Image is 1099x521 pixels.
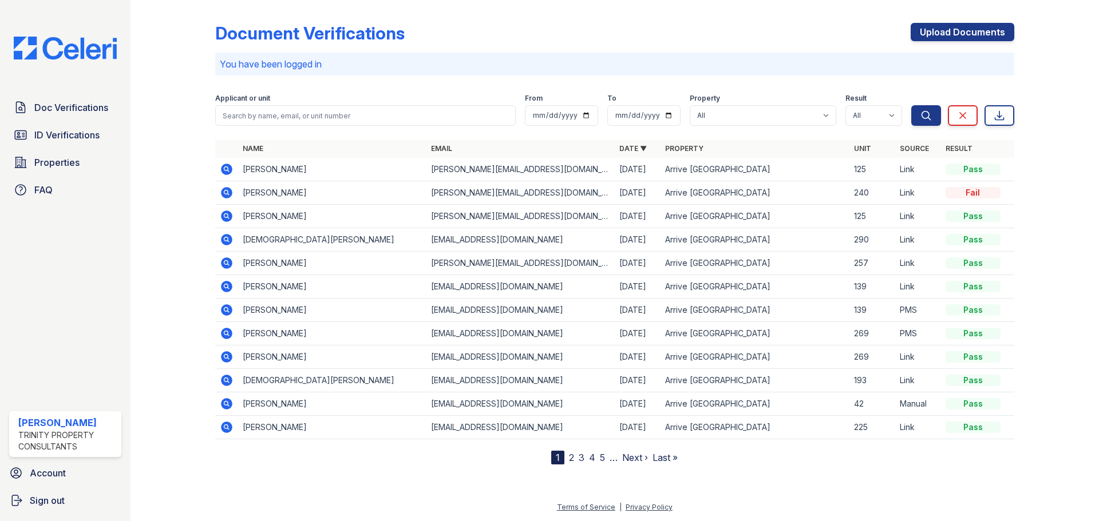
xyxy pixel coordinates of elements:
td: [DATE] [615,158,661,181]
td: [PERSON_NAME] [238,205,426,228]
td: Link [895,345,941,369]
a: Upload Documents [911,23,1014,41]
td: Link [895,158,941,181]
span: ID Verifications [34,128,100,142]
td: [DATE] [615,392,661,416]
td: Arrive [GEOGRAPHIC_DATA] [661,416,849,439]
a: Result [946,144,973,153]
div: Pass [946,375,1001,386]
td: [DATE] [615,228,661,252]
label: Applicant or unit [215,94,270,103]
a: Source [900,144,929,153]
td: 240 [849,181,895,205]
div: Pass [946,421,1001,433]
td: Arrive [GEOGRAPHIC_DATA] [661,322,849,345]
div: [PERSON_NAME] [18,416,117,429]
td: [PERSON_NAME] [238,392,426,416]
td: [PERSON_NAME][EMAIL_ADDRESS][DOMAIN_NAME] [426,205,615,228]
a: Date ▼ [619,144,647,153]
td: [PERSON_NAME] [238,416,426,439]
td: Link [895,275,941,299]
span: Account [30,466,66,480]
a: Unit [854,144,871,153]
td: [EMAIL_ADDRESS][DOMAIN_NAME] [426,416,615,439]
td: Link [895,252,941,275]
td: [PERSON_NAME] [238,345,426,369]
div: Pass [946,257,1001,269]
a: Sign out [5,489,126,512]
label: To [607,94,616,103]
a: Last » [653,452,678,463]
div: Pass [946,304,1001,316]
span: Doc Verifications [34,101,108,114]
a: 3 [579,452,584,463]
td: [DATE] [615,345,661,369]
td: [DATE] [615,275,661,299]
td: 269 [849,345,895,369]
td: Link [895,228,941,252]
div: 1 [551,451,564,464]
td: [DATE] [615,416,661,439]
td: Link [895,181,941,205]
td: [EMAIL_ADDRESS][DOMAIN_NAME] [426,299,615,322]
div: Pass [946,398,1001,409]
td: [PERSON_NAME] [238,158,426,181]
td: 193 [849,369,895,392]
td: Link [895,369,941,392]
a: ID Verifications [9,124,121,146]
label: Result [845,94,867,103]
td: PMS [895,322,941,345]
td: [PERSON_NAME][EMAIL_ADDRESS][DOMAIN_NAME] [426,158,615,181]
td: [DEMOGRAPHIC_DATA][PERSON_NAME] [238,369,426,392]
a: 4 [589,452,595,463]
td: 42 [849,392,895,416]
td: [PERSON_NAME] [238,252,426,275]
a: Privacy Policy [626,503,673,511]
div: Fail [946,187,1001,198]
td: Link [895,416,941,439]
td: [PERSON_NAME][EMAIL_ADDRESS][DOMAIN_NAME] [426,181,615,205]
td: [EMAIL_ADDRESS][DOMAIN_NAME] [426,275,615,299]
td: [EMAIL_ADDRESS][DOMAIN_NAME] [426,228,615,252]
td: [DATE] [615,181,661,205]
label: Property [690,94,720,103]
td: [PERSON_NAME] [238,275,426,299]
td: [EMAIL_ADDRESS][DOMAIN_NAME] [426,369,615,392]
span: … [610,451,618,464]
td: Manual [895,392,941,416]
a: Doc Verifications [9,96,121,119]
td: [PERSON_NAME] [238,322,426,345]
td: [EMAIL_ADDRESS][DOMAIN_NAME] [426,392,615,416]
td: Arrive [GEOGRAPHIC_DATA] [661,392,849,416]
a: 2 [569,452,574,463]
span: Sign out [30,494,65,507]
td: 290 [849,228,895,252]
td: [DATE] [615,252,661,275]
td: Arrive [GEOGRAPHIC_DATA] [661,228,849,252]
div: Pass [946,234,1001,245]
td: [DEMOGRAPHIC_DATA][PERSON_NAME] [238,228,426,252]
td: [PERSON_NAME][EMAIL_ADDRESS][DOMAIN_NAME] [426,252,615,275]
span: FAQ [34,183,53,197]
td: [DATE] [615,299,661,322]
td: [DATE] [615,205,661,228]
a: Terms of Service [557,503,615,511]
td: 257 [849,252,895,275]
td: [DATE] [615,322,661,345]
label: From [525,94,543,103]
td: 269 [849,322,895,345]
td: [PERSON_NAME] [238,181,426,205]
div: Pass [946,164,1001,175]
a: Properties [9,151,121,174]
td: 125 [849,158,895,181]
td: Arrive [GEOGRAPHIC_DATA] [661,299,849,322]
div: Document Verifications [215,23,405,43]
a: Email [431,144,452,153]
img: CE_Logo_Blue-a8612792a0a2168367f1c8372b55b34899dd931a85d93a1a3d3e32e68fde9ad4.png [5,37,126,59]
a: Property [665,144,703,153]
td: 139 [849,299,895,322]
td: [EMAIL_ADDRESS][DOMAIN_NAME] [426,345,615,369]
td: Arrive [GEOGRAPHIC_DATA] [661,252,849,275]
td: Arrive [GEOGRAPHIC_DATA] [661,158,849,181]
